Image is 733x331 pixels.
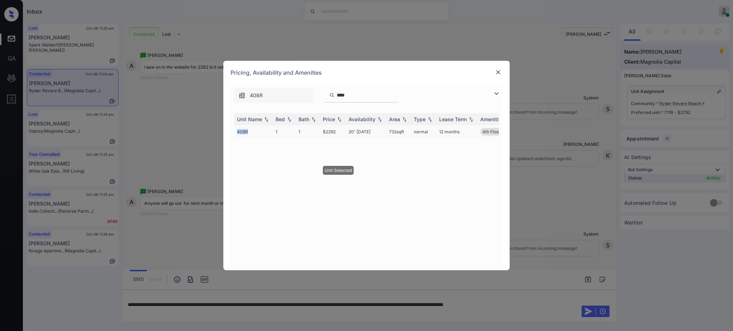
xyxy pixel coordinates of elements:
img: icon-zuma [238,92,246,99]
img: icon-zuma [492,89,501,98]
td: 732 sqft [386,125,411,138]
img: sorting [336,117,343,122]
img: sorting [286,117,293,122]
img: close [495,69,502,76]
td: 1 [296,125,320,138]
div: Area [389,116,400,122]
div: Price [323,116,335,122]
div: Unit Name [237,116,262,122]
div: Pricing, Availability and Amenities [223,61,510,84]
td: $2292 [320,125,346,138]
img: sorting [467,117,475,122]
img: sorting [263,117,270,122]
div: Type [414,116,426,122]
td: 1 [273,125,296,138]
div: Bed [276,116,285,122]
img: sorting [310,117,317,122]
div: Lease Term [439,116,467,122]
div: Amenities [480,116,504,122]
img: icon-zuma [329,92,335,98]
td: 12 months [436,125,477,138]
img: sorting [376,117,383,122]
td: normal [411,125,436,138]
td: 20' [DATE] [346,125,386,138]
span: 408R [250,92,263,99]
div: Availability [349,116,375,122]
img: sorting [401,117,408,122]
span: 4th Floor [482,129,501,134]
img: sorting [426,117,433,122]
td: 408R [234,125,273,138]
div: Bath [298,116,309,122]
